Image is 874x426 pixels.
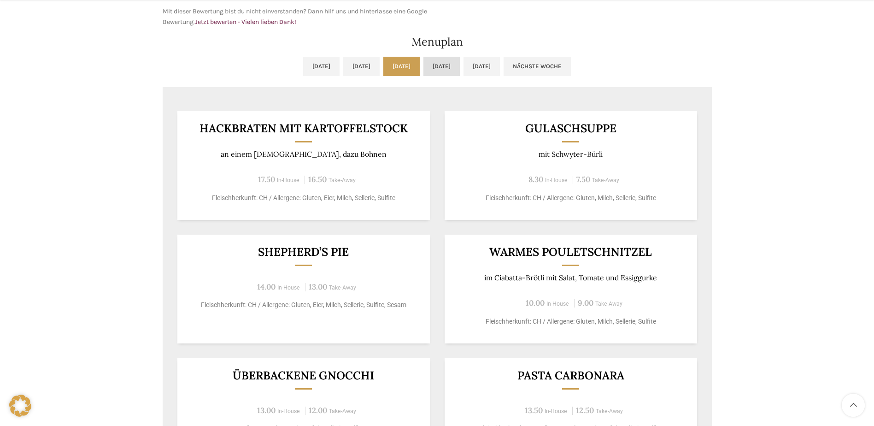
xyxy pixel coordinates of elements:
[504,57,571,76] a: Nächste Woche
[592,177,619,183] span: Take-Away
[456,246,686,258] h3: Warmes Pouletschnitzel
[329,408,356,414] span: Take-Away
[188,300,418,310] p: Fleischherkunft: CH / Allergene: Gluten, Eier, Milch, Sellerie, Sulfite, Sesam
[456,273,686,282] p: im Ciabatta-Brötli mit Salat, Tomate und Essiggurke
[842,394,865,417] a: Scroll to top button
[188,370,418,381] h3: Überbackene Gnocchi
[257,405,276,415] span: 13.00
[578,298,593,308] span: 9.00
[303,57,340,76] a: [DATE]
[188,123,418,134] h3: Hackbraten mit Kartoffelstock
[258,174,275,184] span: 17.50
[329,284,356,291] span: Take-Away
[526,298,545,308] span: 10.00
[163,6,433,27] p: Mit dieser Bewertung bist du nicht einverstanden? Dann hilf uns und hinterlasse eine Google Bewer...
[595,301,622,307] span: Take-Away
[163,36,712,47] h2: Menuplan
[525,405,543,415] span: 13.50
[546,301,569,307] span: In-House
[528,174,543,184] span: 8.30
[456,317,686,326] p: Fleischherkunft: CH / Allergene: Gluten, Milch, Sellerie, Sulfite
[576,174,590,184] span: 7.50
[257,282,276,292] span: 14.00
[545,177,568,183] span: In-House
[195,18,296,26] a: Jetzt bewerten - Vielen lieben Dank!
[277,177,299,183] span: In-House
[188,193,418,203] p: Fleischherkunft: CH / Allergene: Gluten, Eier, Milch, Sellerie, Sulfite
[456,370,686,381] h3: Pasta Carbonara
[456,193,686,203] p: Fleischherkunft: CH / Allergene: Gluten, Milch, Sellerie, Sulfite
[423,57,460,76] a: [DATE]
[383,57,420,76] a: [DATE]
[463,57,500,76] a: [DATE]
[545,408,567,414] span: In-House
[596,408,623,414] span: Take-Away
[576,405,594,415] span: 12.50
[343,57,380,76] a: [DATE]
[309,282,327,292] span: 13.00
[308,174,327,184] span: 16.50
[456,123,686,134] h3: Gulaschsuppe
[188,150,418,159] p: an einem [DEMOGRAPHIC_DATA], dazu Bohnen
[309,405,327,415] span: 12.00
[456,150,686,159] p: mit Schwyter-Bürli
[328,177,356,183] span: Take-Away
[188,246,418,258] h3: Shepherd’s Pie
[277,284,300,291] span: In-House
[277,408,300,414] span: In-House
